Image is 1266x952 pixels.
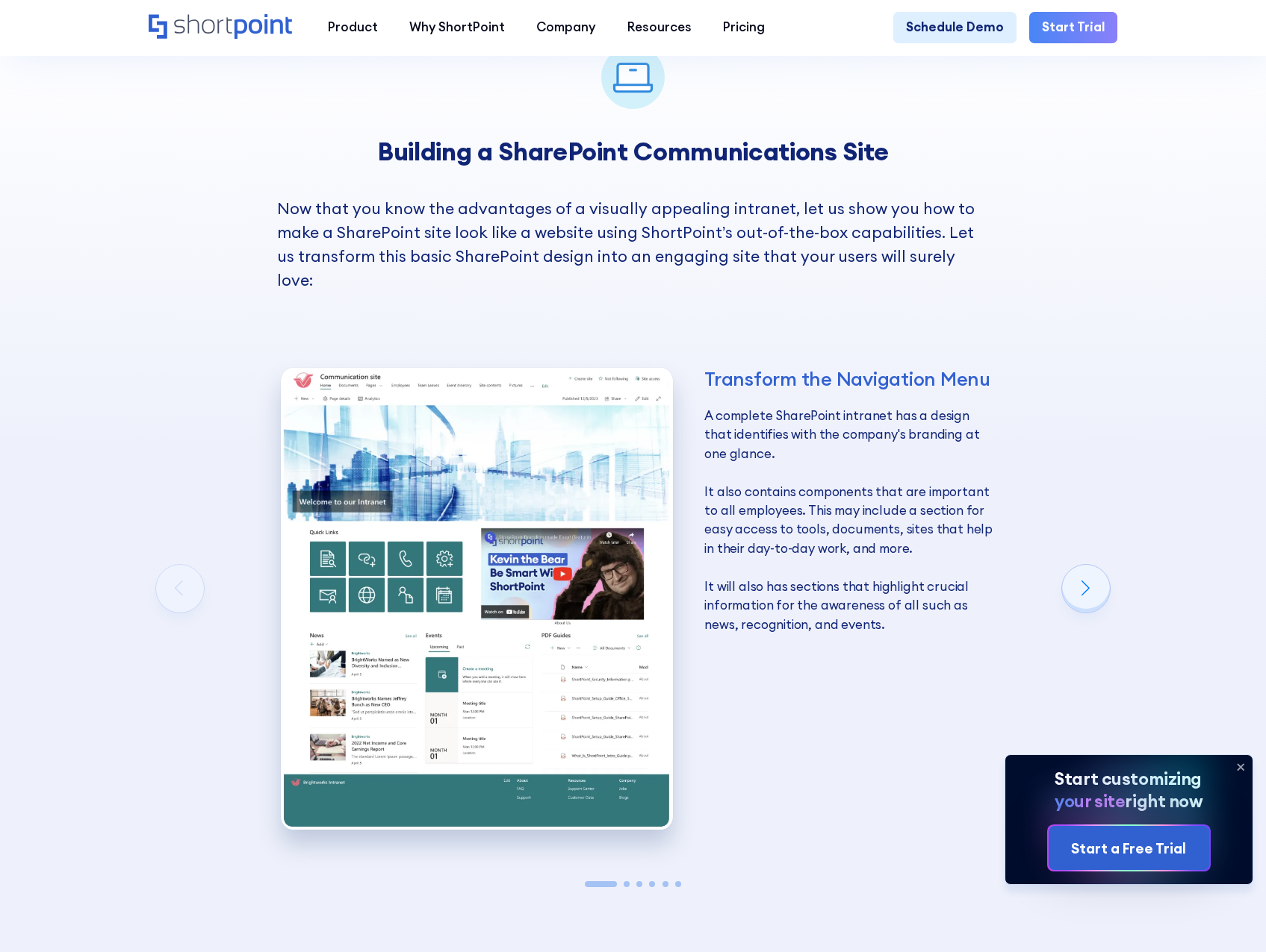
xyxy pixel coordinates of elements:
[675,881,681,887] span: Go to slide 6
[627,18,692,37] div: Resources
[704,368,993,391] div: Transform the Navigation Menu
[311,12,393,43] a: Product
[149,317,1126,892] div: 1 / 6
[636,881,642,887] span: Go to slide 3
[536,18,595,37] div: Company
[1191,880,1266,952] div: Chat-Widget
[1071,838,1186,859] div: Start a Free Trial
[707,12,781,43] a: Pricing
[723,18,765,37] div: Pricing
[1191,880,1266,952] iframe: Chat Widget
[1049,826,1209,870] a: Start a Free Trial
[377,135,889,167] strong: Building a SharePoint Communications Site
[624,881,630,887] span: Go to slide 2
[521,12,611,43] a: Company
[1029,12,1117,43] a: Start Trial
[663,881,668,887] span: Go to slide 5
[612,12,707,43] a: Resources
[893,12,1017,43] a: Schedule Demo
[704,407,993,634] p: A complete SharePoint intranet has a design that identifies with the company's branding at one gl...
[277,197,989,292] p: Now that you know the advantages of a visually appealing intranet, let us show you how to make a ...
[281,368,672,830] img: Default SharePoint Site
[149,14,296,42] a: Home
[585,881,616,887] span: Go to slide 1
[394,12,521,43] a: Why ShortPoint
[328,18,378,37] div: Product
[1062,565,1110,613] div: Next slide
[649,881,655,887] span: Go to slide 4
[409,18,505,37] div: Why ShortPoint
